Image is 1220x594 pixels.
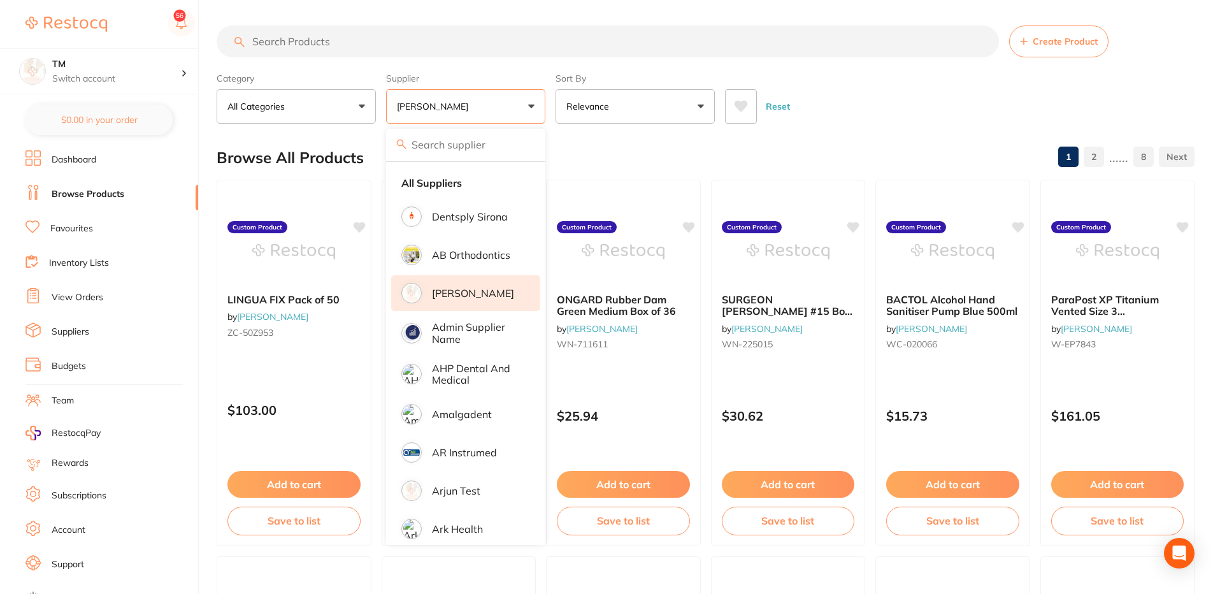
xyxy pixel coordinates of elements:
[403,284,420,303] img: Adam Dental
[25,105,173,135] button: $0.00 in your order
[403,405,420,424] img: Amalgadent
[52,395,74,407] a: Team
[886,294,1019,317] b: BACTOL Alcohol Hand Sanitiser Pump Blue 500ml
[227,471,361,498] button: Add to cart
[52,524,85,537] a: Account
[52,188,124,201] a: Browse Products
[886,323,967,335] span: by
[52,326,89,338] a: Suppliers
[52,360,86,373] a: Budgets
[1084,144,1104,170] a: 2
[731,323,803,335] a: [PERSON_NAME]
[20,59,45,84] img: TM
[52,427,101,440] span: RestocqPay
[557,293,676,317] span: ONGARD Rubber Dam Green Medium Box of 36
[1051,323,1132,335] span: by
[432,287,514,299] p: [PERSON_NAME]
[403,207,420,226] img: Dentsply Sirona
[25,486,198,521] a: Subscriptions
[557,471,690,498] button: Add to cart
[1051,338,1096,350] span: W-EP7843
[25,521,198,555] a: Account
[52,457,89,470] a: Rewards
[896,323,967,335] a: [PERSON_NAME]
[217,73,376,84] label: Category
[722,221,782,234] label: Custom Product
[25,288,198,322] a: View Orders
[403,481,420,500] img: Arjun Test
[582,220,664,284] img: ONGARD Rubber Dam Green Medium Box of 36
[1058,144,1079,170] a: 1
[1051,293,1159,341] span: ParaPost XP Titanium Vented Size 3 0.90[PERSON_NAME] Pack of 10
[25,254,198,288] a: Inventory Lists
[1051,221,1111,234] label: Custom Product
[886,338,937,350] span: WC-020066
[52,558,84,571] a: Support
[1076,220,1159,284] img: ParaPost XP Titanium Vented Size 3 0.90mm Brown Pack of 10
[52,489,106,502] a: Subscriptions
[432,363,522,386] p: AHP Dental and Medical
[722,323,803,335] span: by
[722,338,773,350] span: WN-225015
[1033,36,1098,47] span: Create Product
[1164,538,1195,569] div: Open Intercom Messenger
[762,89,794,124] button: Reset
[403,365,420,384] img: AHP Dental and Medical
[886,221,946,234] label: Custom Product
[52,73,181,85] p: Switch account
[237,311,308,322] a: [PERSON_NAME]
[227,403,361,417] p: $103.00
[1051,294,1184,317] b: ParaPost XP Titanium Vented Size 3 0.90mm Brown Pack of 10
[1133,144,1154,170] a: 8
[557,507,690,535] button: Save to list
[25,391,198,426] a: Team
[432,523,483,535] p: Ark Health
[403,443,420,462] img: AR Instrumed
[227,293,340,306] span: LINGUA FIX Pack of 50
[227,221,287,234] label: Custom Product
[386,129,545,161] input: Search supplier
[217,89,376,124] button: All Categories
[432,249,510,261] p: AB Orthodontics
[49,257,109,270] a: Inventory Lists
[432,485,480,496] p: Arjun Test
[403,519,420,539] img: Ark Health
[1109,150,1128,164] p: ......
[722,507,855,535] button: Save to list
[1051,409,1184,423] p: $161.05
[252,220,335,284] img: LINGUA FIX Pack of 50
[566,323,638,335] a: [PERSON_NAME]
[556,89,715,124] button: Relevance
[227,294,361,305] b: LINGUA FIX Pack of 50
[566,100,614,113] p: Relevance
[886,409,1019,423] p: $15.73
[391,170,540,196] li: Clear selection
[52,58,181,71] h4: TM
[227,507,361,535] button: Save to list
[52,154,96,166] a: Dashboard
[386,73,545,84] label: Supplier
[1009,25,1109,57] button: Create Product
[432,211,508,222] p: Dentsply Sirona
[227,327,273,338] span: ZC-50Z953
[403,324,420,343] img: Admin supplier name
[52,291,103,304] a: View Orders
[911,220,994,284] img: BACTOL Alcohol Hand Sanitiser Pump Blue 500ml
[557,221,617,234] label: Custom Product
[50,222,93,235] a: Favourites
[556,73,715,84] label: Sort By
[722,409,855,423] p: $30.62
[1051,507,1184,535] button: Save to list
[557,338,608,350] span: WN-711611
[722,471,855,498] button: Add to cart
[886,293,1017,317] span: BACTOL Alcohol Hand Sanitiser Pump Blue 500ml
[1051,471,1184,498] button: Add to cart
[1061,323,1132,335] a: [PERSON_NAME]
[722,293,852,330] span: SURGEON [PERSON_NAME] #15 Box of 100
[886,471,1019,498] button: Add to cart
[397,100,473,113] p: [PERSON_NAME]
[25,322,198,357] a: Suppliers
[25,555,198,590] a: Support
[227,311,308,322] span: by
[886,507,1019,535] button: Save to list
